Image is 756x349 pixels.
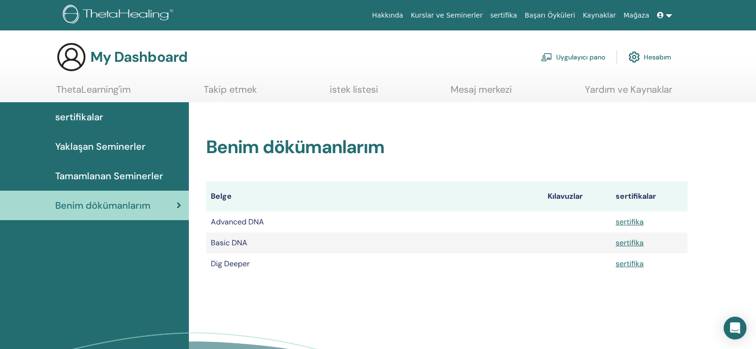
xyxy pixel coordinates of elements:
a: Kurslar ve Seminerler [407,7,486,24]
a: sertifika [616,259,644,269]
td: Dig Deeper [206,253,543,274]
span: Tamamlanan Seminerler [55,169,163,183]
a: ThetaLearning'im [56,84,131,102]
th: Belge [206,181,543,212]
img: generic-user-icon.jpg [56,42,87,72]
img: chalkboard-teacher.svg [541,53,552,61]
a: Takip etmek [204,84,257,102]
span: Benim dökümanlarım [55,198,150,213]
img: cog.svg [628,49,640,65]
td: Basic DNA [206,233,543,253]
a: Uygulayıcı pano [541,47,605,68]
td: Advanced DNA [206,212,543,233]
a: sertifika [616,238,644,248]
h2: Benim dökümanlarım [206,136,687,158]
h3: My Dashboard [90,48,187,66]
a: sertifika [486,7,520,24]
a: Başarı Öyküleri [521,7,579,24]
span: Yaklaşan Seminerler [55,139,146,154]
a: Hesabım [628,47,671,68]
a: Kaynaklar [579,7,620,24]
a: Mağaza [619,7,653,24]
a: Hakkında [368,7,407,24]
a: Mesaj merkezi [451,84,512,102]
th: sertifikalar [611,181,687,212]
a: sertifika [616,217,644,227]
img: logo.png [63,5,177,26]
span: sertifikalar [55,110,103,124]
div: Open Intercom Messenger [724,317,746,339]
a: Yardım ve Kaynaklar [585,84,672,102]
th: Kılavuzlar [543,181,610,212]
a: istek listesi [330,84,378,102]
